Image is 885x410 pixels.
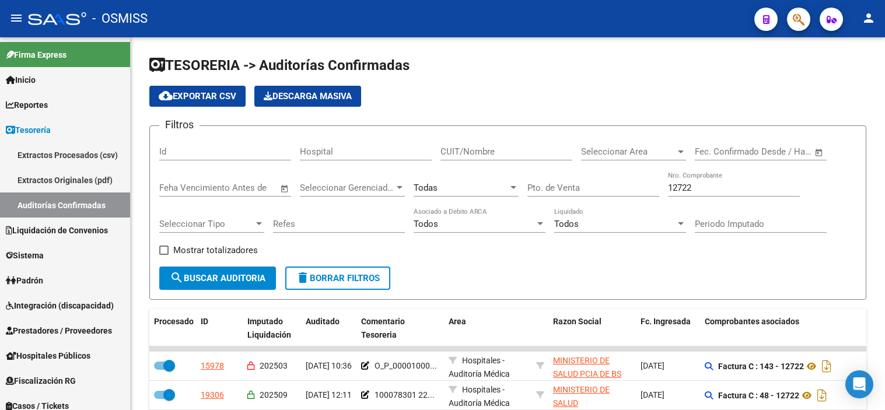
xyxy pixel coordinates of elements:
button: Open calendar [278,182,292,195]
span: Reportes [6,99,48,111]
span: Tesorería [6,124,51,136]
div: 19306 [201,388,224,402]
span: Inicio [6,73,36,86]
span: Integración (discapacidad) [6,299,114,312]
span: [DATE] [641,361,664,370]
datatable-header-cell: Razon Social [548,309,636,348]
span: Fiscalización RG [6,374,76,387]
span: Procesado [154,317,194,326]
span: Padrón [6,274,43,287]
span: Comentario Tesoreria [361,317,405,339]
mat-icon: search [170,271,184,285]
div: 15978 [201,359,224,373]
span: 202509 [260,390,288,400]
datatable-header-cell: Fc. Ingresada [636,309,700,348]
span: Hospitales - Auditoría Médica [449,356,510,379]
i: Descargar documento [819,357,834,376]
span: Buscar Auditoria [170,273,265,283]
div: Open Intercom Messenger [845,370,873,398]
button: Descarga Masiva [254,86,361,107]
div: - 30999257182 [553,383,631,408]
datatable-header-cell: Area [444,309,531,348]
span: 100078301 22... [375,390,435,400]
strong: Factura C : 48 - 12722 [718,391,799,400]
span: Auditado [306,317,340,326]
mat-icon: person [862,11,876,25]
span: Exportar CSV [159,91,236,101]
datatable-header-cell: Imputado Liquidación [243,309,301,348]
span: [DATE] [641,390,664,400]
span: Sistema [6,249,44,262]
span: Razon Social [553,317,601,326]
span: Borrar Filtros [296,273,380,283]
span: 202503 [260,361,288,370]
h3: Filtros [159,117,200,133]
span: MINISTERIO DE SALUD PCIA DE BS AS [553,356,621,392]
span: Seleccionar Area [581,146,676,157]
mat-icon: cloud_download [159,89,173,103]
input: Fecha fin [753,146,809,157]
span: Todos [554,219,579,229]
button: Exportar CSV [149,86,246,107]
span: Todos [414,219,438,229]
span: Seleccionar Gerenciador [300,183,394,193]
span: Liquidación de Convenios [6,224,108,237]
span: Fc. Ingresada [641,317,691,326]
datatable-header-cell: Comprobantes asociados [700,309,875,348]
strong: Factura C : 143 - 12722 [718,362,804,371]
datatable-header-cell: Comentario Tesoreria [356,309,444,348]
span: [DATE] 10:36 [306,361,352,370]
div: - 30626983398 [553,354,631,379]
app-download-masive: Descarga masiva de comprobantes (adjuntos) [254,86,361,107]
button: Open calendar [813,146,826,159]
span: Hospitales Públicos [6,349,90,362]
input: Fecha inicio [695,146,742,157]
span: - OSMISS [92,6,148,31]
datatable-header-cell: ID [196,309,243,348]
span: MINISTERIO DE SALUD [553,385,610,408]
span: ID [201,317,208,326]
datatable-header-cell: Procesado [149,309,196,348]
span: Hospitales - Auditoría Médica [449,385,510,408]
button: Borrar Filtros [285,267,390,290]
span: Comprobantes asociados [705,317,799,326]
span: TESORERIA -> Auditorías Confirmadas [149,57,410,73]
span: Mostrar totalizadores [173,243,258,257]
span: Seleccionar Tipo [159,219,254,229]
span: Descarga Masiva [264,91,352,101]
button: Buscar Auditoria [159,267,276,290]
span: Todas [414,183,438,193]
span: Firma Express [6,48,67,61]
span: Area [449,317,466,326]
datatable-header-cell: Auditado [301,309,356,348]
span: [DATE] 12:11 [306,390,352,400]
i: Descargar documento [814,386,830,405]
span: Imputado Liquidación [247,317,291,339]
span: Prestadores / Proveedores [6,324,112,337]
span: O_P_00001000... [375,361,437,370]
mat-icon: delete [296,271,310,285]
mat-icon: menu [9,11,23,25]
